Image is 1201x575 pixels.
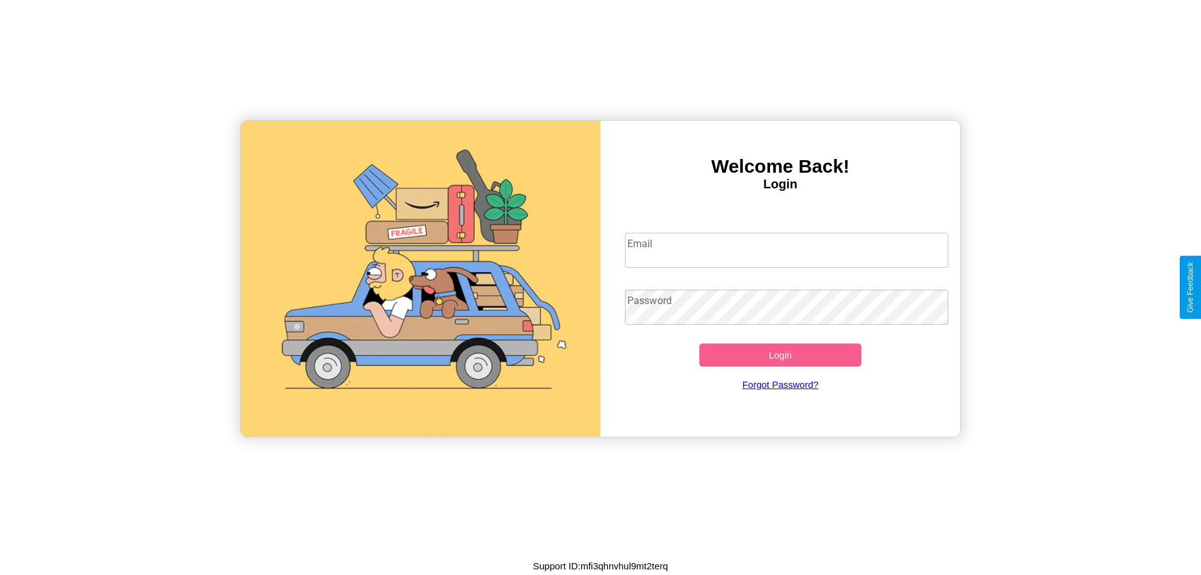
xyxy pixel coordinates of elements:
[241,121,600,437] img: gif
[600,156,960,177] h3: Welcome Back!
[619,367,943,402] a: Forgot Password?
[699,343,861,367] button: Login
[1186,262,1195,313] div: Give Feedback
[533,557,668,574] p: Support ID: mfi3qhnvhul9mt2terq
[600,177,960,191] h4: Login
